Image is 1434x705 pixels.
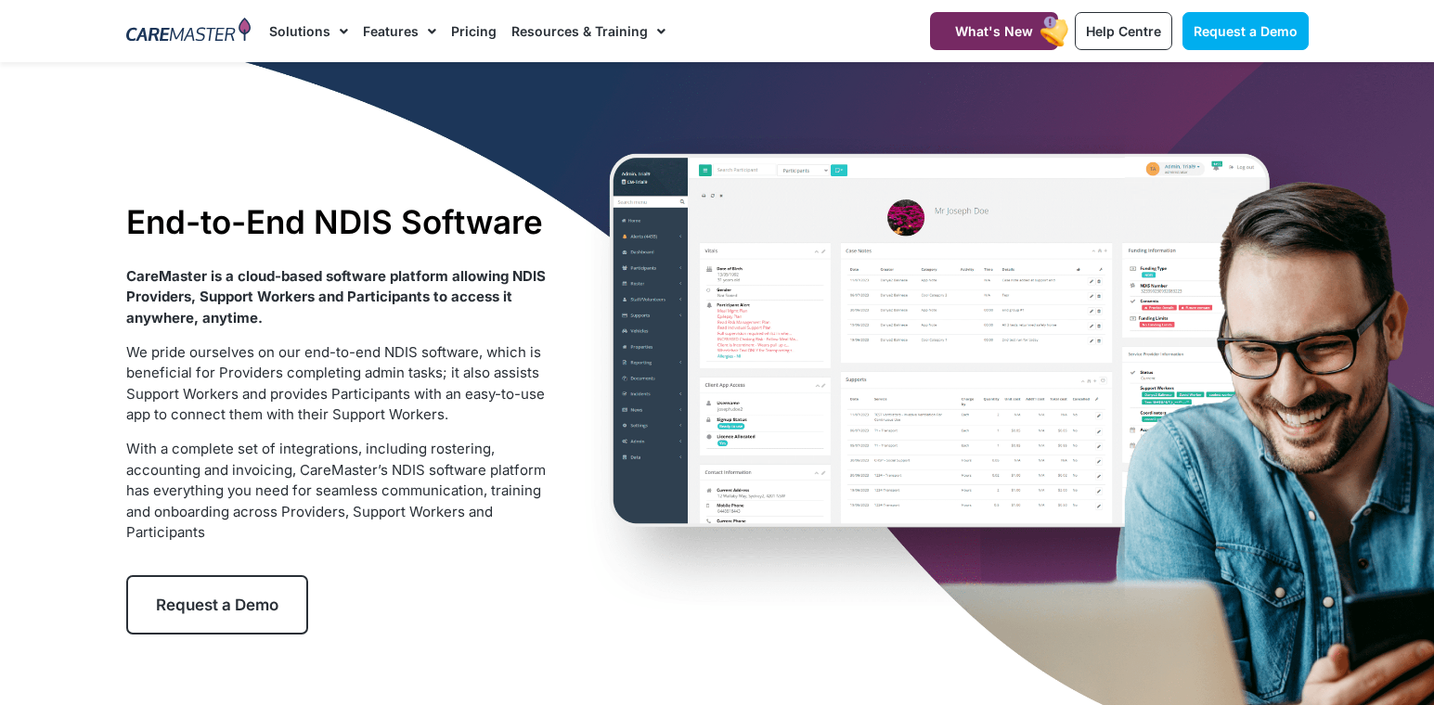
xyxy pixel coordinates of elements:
[126,18,252,45] img: CareMaster Logo
[1075,12,1172,50] a: Help Centre
[126,202,552,241] h1: End-to-End NDIS Software
[1086,23,1161,39] span: Help Centre
[930,12,1058,50] a: What's New
[126,343,545,424] span: We pride ourselves on our end-to-end NDIS software, which is beneficial for Providers completing ...
[126,439,552,544] p: With a complete set of integrations, including rostering, accounting and invoicing, CareMaster’s ...
[955,23,1033,39] span: What's New
[1182,12,1309,50] a: Request a Demo
[1194,23,1298,39] span: Request a Demo
[126,575,308,634] a: Request a Demo
[156,596,278,614] span: Request a Demo
[126,267,546,327] strong: CareMaster is a cloud-based software platform allowing NDIS Providers, Support Workers and Partic...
